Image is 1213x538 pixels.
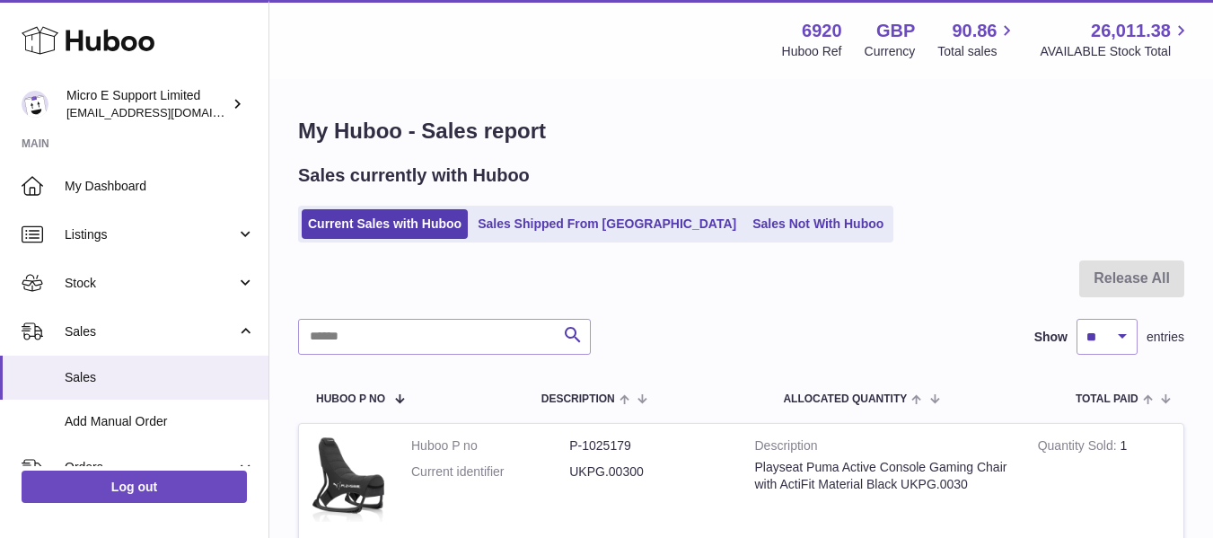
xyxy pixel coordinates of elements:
label: Show [1034,329,1068,346]
img: contact@micropcsupport.com [22,91,48,118]
span: [EMAIL_ADDRESS][DOMAIN_NAME] [66,105,264,119]
div: Micro E Support Limited [66,87,228,121]
span: 90.86 [952,19,997,43]
strong: Description [755,437,1011,459]
dt: Huboo P no [411,437,569,454]
span: Total sales [937,43,1017,60]
a: Sales Not With Huboo [746,209,890,239]
span: ALLOCATED Quantity [783,393,907,405]
span: AVAILABLE Stock Total [1040,43,1191,60]
span: Sales [65,369,255,386]
a: 90.86 Total sales [937,19,1017,60]
span: Orders [65,459,236,476]
dd: UKPG.00300 [569,463,727,481]
a: 26,011.38 AVAILABLE Stock Total [1040,19,1191,60]
span: Listings [65,226,236,243]
span: My Dashboard [65,178,255,195]
span: 26,011.38 [1091,19,1171,43]
span: entries [1147,329,1184,346]
span: Total paid [1076,393,1138,405]
span: Sales [65,323,236,340]
strong: GBP [876,19,915,43]
div: Currency [865,43,916,60]
strong: Quantity Sold [1038,438,1121,457]
span: Stock [65,275,236,292]
a: Current Sales with Huboo [302,209,468,239]
span: Description [541,393,615,405]
h1: My Huboo - Sales report [298,117,1184,146]
strong: 6920 [802,19,842,43]
a: Log out [22,471,247,503]
dd: P-1025179 [569,437,727,454]
h2: Sales currently with Huboo [298,163,530,188]
span: Add Manual Order [65,413,255,430]
div: Playseat Puma Active Console Gaming Chair with ActiFit Material Black UKPG.0030 [755,459,1011,493]
span: Huboo P no [316,393,385,405]
a: Sales Shipped From [GEOGRAPHIC_DATA] [471,209,743,239]
dt: Current identifier [411,463,569,481]
div: Huboo Ref [782,43,842,60]
img: $_57.JPG [312,437,384,522]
